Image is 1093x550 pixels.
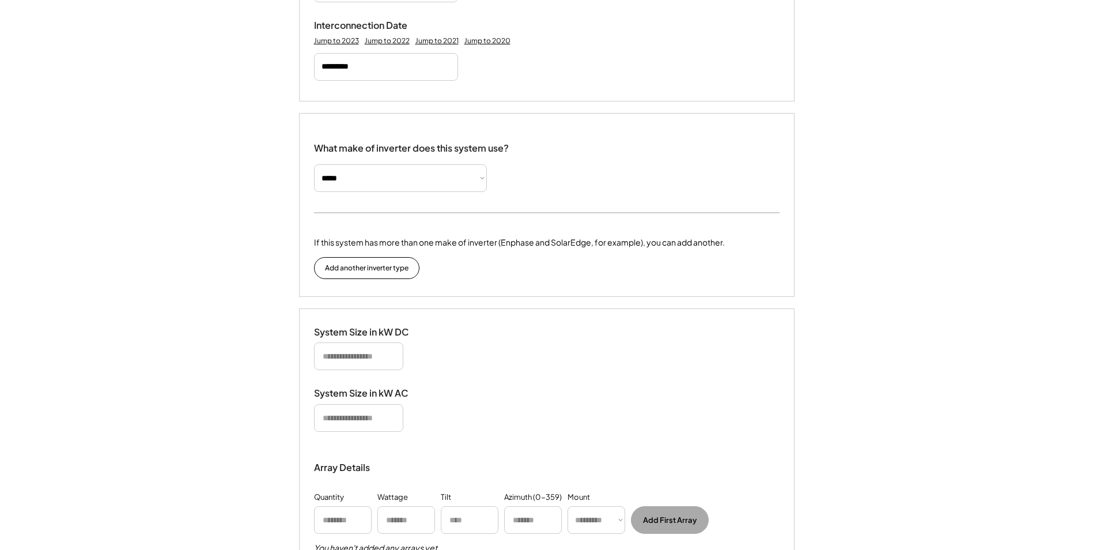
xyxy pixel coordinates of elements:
div: What make of inverter does this system use? [314,131,509,157]
div: Array Details [314,461,372,474]
div: Jump to 2022 [365,36,410,46]
div: Jump to 2023 [314,36,359,46]
button: Add First Array [631,506,709,534]
div: Jump to 2020 [464,36,510,46]
button: Add another inverter type [314,257,419,279]
div: If this system has more than one make of inverter (Enphase and SolarEdge, for example), you can a... [314,236,725,248]
div: Jump to 2021 [415,36,459,46]
div: Tilt [441,492,451,503]
div: System Size in kW AC [314,387,429,400]
div: Azimuth (0-359) [504,492,562,503]
div: Wattage [377,492,408,503]
div: System Size in kW DC [314,326,429,338]
div: Quantity [314,492,344,503]
div: Interconnection Date [314,20,429,32]
div: Mount [568,492,590,503]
